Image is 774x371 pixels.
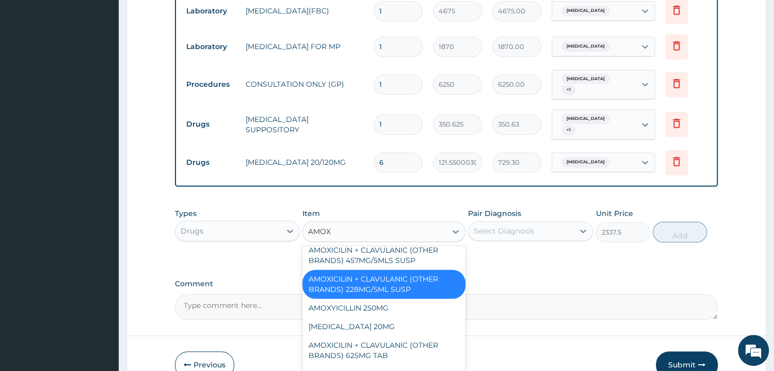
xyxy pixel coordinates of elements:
[240,152,368,173] td: [MEDICAL_DATA] 20/120MG
[302,270,465,299] div: AMOXICILIN + CLAVULANIC (OTHER BRANDS) 228MG/5ML SUSP
[653,222,707,242] button: Add
[181,37,240,56] td: Laboratory
[240,74,368,95] td: CONSULTATION ONLY (GP)
[240,1,368,21] td: [MEDICAL_DATA](FBC)
[240,36,368,57] td: [MEDICAL_DATA] FOR MP
[240,109,368,140] td: [MEDICAL_DATA] SUPPOSITORY
[181,115,240,134] td: Drugs
[561,125,576,135] span: + 1
[561,41,610,52] span: [MEDICAL_DATA]
[181,75,240,94] td: Procedures
[54,58,173,71] div: Chat with us now
[561,6,610,16] span: [MEDICAL_DATA]
[595,208,633,219] label: Unit Price
[302,208,320,219] label: Item
[474,226,534,236] div: Select Diagnosis
[181,2,240,21] td: Laboratory
[5,255,197,291] textarea: Type your message and hit 'Enter'
[302,317,465,336] div: [MEDICAL_DATA] 20MG
[302,241,465,270] div: AMOXICILIN + CLAVULANIC (OTHER BRANDS) 457MG/5MLS SUSP
[181,153,240,172] td: Drugs
[19,52,42,78] img: d_794563401_company_1708531726252_794563401
[561,157,610,167] span: [MEDICAL_DATA]
[302,336,465,365] div: AMOXICILIN + CLAVULANIC (OTHER BRANDS) 625MG TAB
[561,74,610,84] span: [MEDICAL_DATA]
[169,5,194,30] div: Minimize live chat window
[181,226,203,236] div: Drugs
[175,280,718,288] label: Comment
[561,85,576,95] span: + 1
[561,114,610,124] span: [MEDICAL_DATA]
[468,208,521,219] label: Pair Diagnosis
[175,209,197,218] label: Types
[60,116,142,221] span: We're online!
[302,299,465,317] div: AMOXYICILLIN 250MG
